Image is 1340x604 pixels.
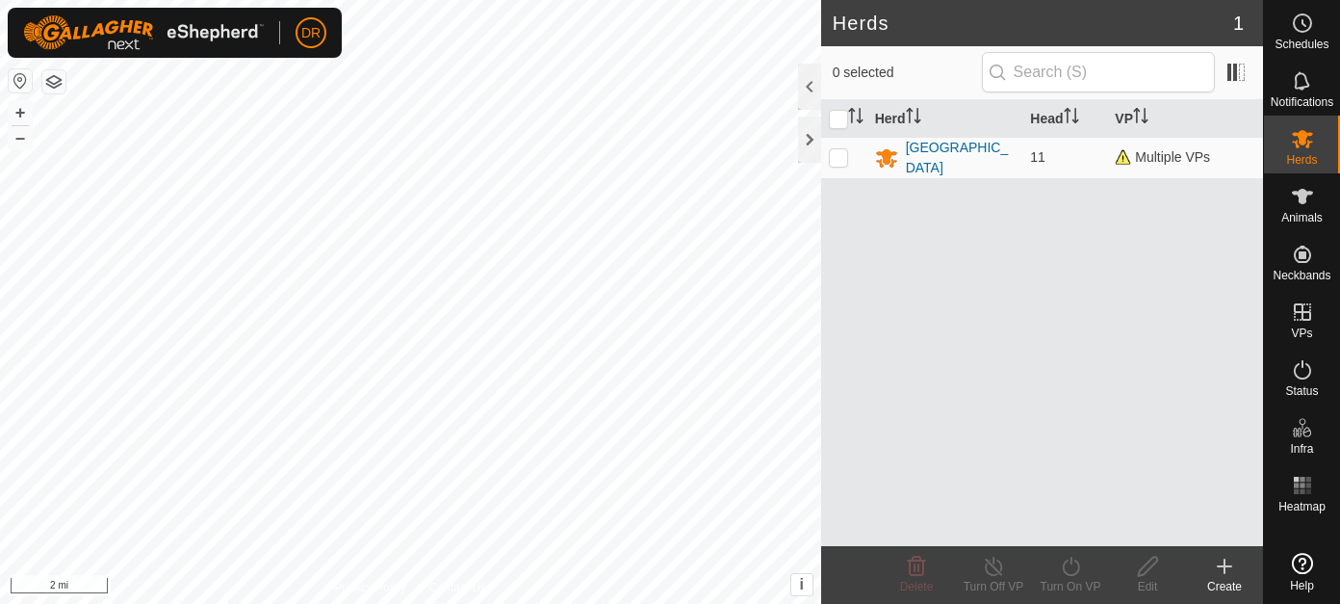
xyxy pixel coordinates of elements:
span: 0 selected [833,63,982,83]
span: DR [301,23,321,43]
span: i [799,576,803,592]
div: [GEOGRAPHIC_DATA] [906,138,1016,178]
div: Create [1186,578,1263,595]
button: Map Layers [42,70,65,93]
div: Edit [1109,578,1186,595]
span: Neckbands [1273,270,1330,281]
button: – [9,126,32,149]
p-sorticon: Activate to sort [848,111,863,126]
a: Help [1264,545,1340,599]
img: Gallagher Logo [23,15,264,50]
p-sorticon: Activate to sort [1064,111,1079,126]
button: i [791,574,812,595]
span: Multiple VPs [1115,149,1210,165]
th: VP [1107,100,1263,138]
a: Privacy Policy [334,579,406,596]
span: Heatmap [1278,501,1326,512]
th: Head [1022,100,1107,138]
span: Schedules [1275,39,1328,50]
button: Reset Map [9,69,32,92]
h2: Herds [833,12,1233,35]
span: Animals [1281,212,1323,223]
span: 11 [1030,149,1045,165]
span: Delete [900,580,934,593]
div: Turn Off VP [955,578,1032,595]
span: VPs [1291,328,1312,339]
input: Search (S) [982,52,1215,92]
div: Turn On VP [1032,578,1109,595]
span: Help [1290,580,1314,591]
th: Herd [867,100,1023,138]
span: Notifications [1271,96,1333,108]
span: 1 [1233,9,1244,38]
p-sorticon: Activate to sort [1133,111,1148,126]
span: Infra [1290,443,1313,455]
button: + [9,101,32,124]
span: Status [1285,385,1318,397]
span: Herds [1286,154,1317,166]
a: Contact Us [429,579,486,596]
p-sorticon: Activate to sort [906,111,921,126]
